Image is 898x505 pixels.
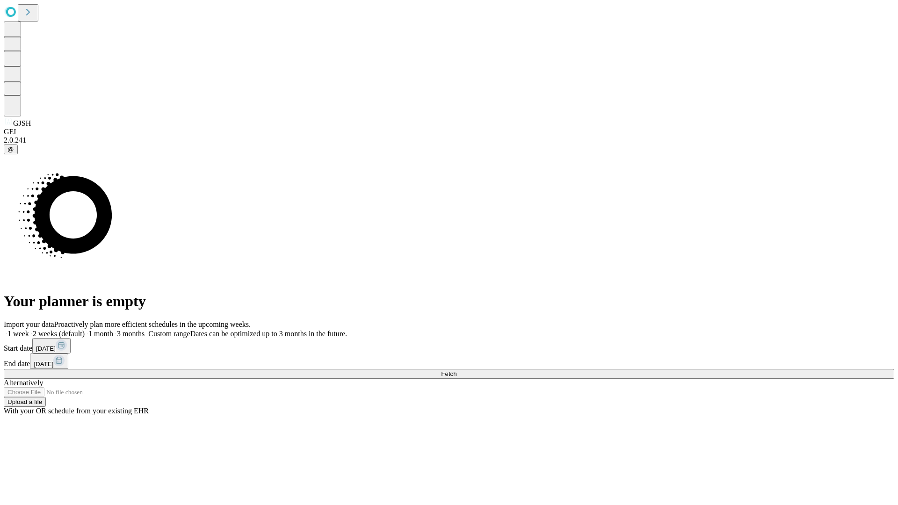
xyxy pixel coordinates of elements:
button: [DATE] [30,353,68,369]
h1: Your planner is empty [4,293,894,310]
span: Dates can be optimized up to 3 months in the future. [190,330,347,338]
span: Fetch [441,370,456,377]
span: 1 week [7,330,29,338]
div: Start date [4,338,894,353]
span: GJSH [13,119,31,127]
button: Upload a file [4,397,46,407]
div: 2.0.241 [4,136,894,144]
button: @ [4,144,18,154]
div: GEI [4,128,894,136]
span: [DATE] [34,361,53,368]
span: 3 months [117,330,145,338]
span: Proactively plan more efficient schedules in the upcoming weeks. [54,320,251,328]
div: End date [4,353,894,369]
span: @ [7,146,14,153]
button: [DATE] [32,338,71,353]
span: 1 month [88,330,113,338]
span: 2 weeks (default) [33,330,85,338]
button: Fetch [4,369,894,379]
span: With your OR schedule from your existing EHR [4,407,149,415]
span: Custom range [148,330,190,338]
span: [DATE] [36,345,56,352]
span: Alternatively [4,379,43,387]
span: Import your data [4,320,54,328]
